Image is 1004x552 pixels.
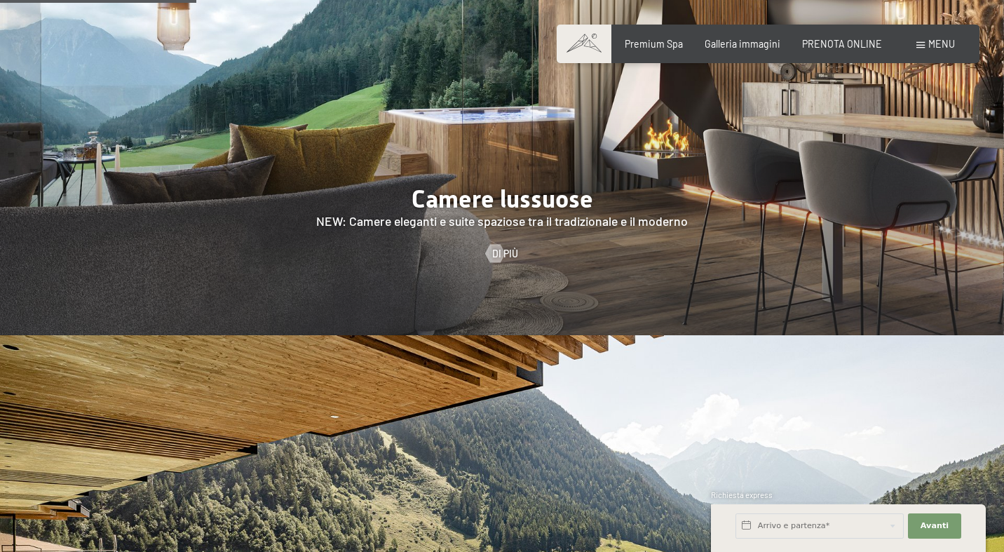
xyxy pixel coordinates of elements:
span: Di più [492,247,518,261]
span: Richiesta express [711,490,773,499]
a: Di più [486,247,518,261]
span: Avanti [921,520,949,532]
a: Premium Spa [625,38,683,50]
a: PRENOTA ONLINE [802,38,882,50]
button: Avanti [908,513,961,539]
a: Galleria immagini [705,38,780,50]
span: Menu [928,38,955,50]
